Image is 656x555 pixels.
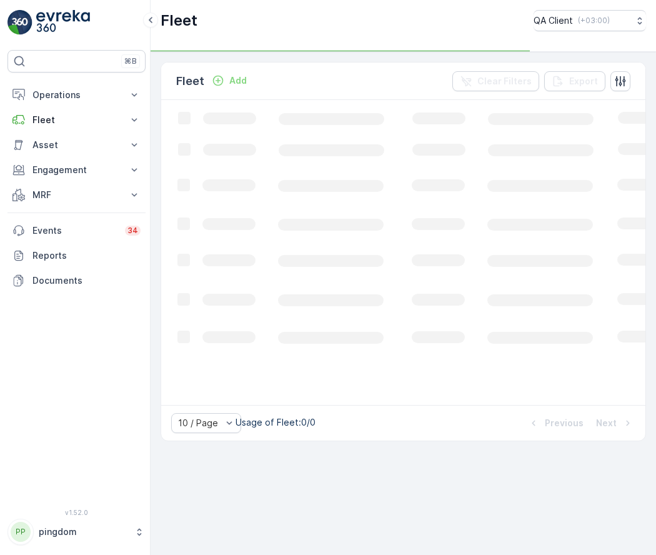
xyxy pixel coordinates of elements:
[596,417,617,429] p: Next
[161,11,197,31] p: Fleet
[7,10,32,35] img: logo
[236,416,316,429] p: Usage of Fleet : 0/0
[7,132,146,157] button: Asset
[207,73,252,88] button: Add
[545,417,584,429] p: Previous
[7,243,146,268] a: Reports
[32,224,117,237] p: Events
[477,75,532,87] p: Clear Filters
[32,274,141,287] p: Documents
[32,249,141,262] p: Reports
[534,10,646,31] button: QA Client(+03:00)
[7,82,146,107] button: Operations
[534,14,573,27] p: QA Client
[32,89,121,101] p: Operations
[7,519,146,545] button: PPpingdom
[7,268,146,293] a: Documents
[7,218,146,243] a: Events34
[11,522,31,542] div: PP
[32,189,121,201] p: MRF
[39,526,128,538] p: pingdom
[544,71,605,91] button: Export
[229,74,247,87] p: Add
[7,182,146,207] button: MRF
[36,10,90,35] img: logo_light-DOdMpM7g.png
[7,509,146,516] span: v 1.52.0
[124,56,137,66] p: ⌘B
[7,107,146,132] button: Fleet
[569,75,598,87] p: Export
[176,72,204,90] p: Fleet
[578,16,610,26] p: ( +03:00 )
[127,226,138,236] p: 34
[32,114,121,126] p: Fleet
[32,164,121,176] p: Engagement
[452,71,539,91] button: Clear Filters
[7,157,146,182] button: Engagement
[32,139,121,151] p: Asset
[526,416,585,431] button: Previous
[595,416,635,431] button: Next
